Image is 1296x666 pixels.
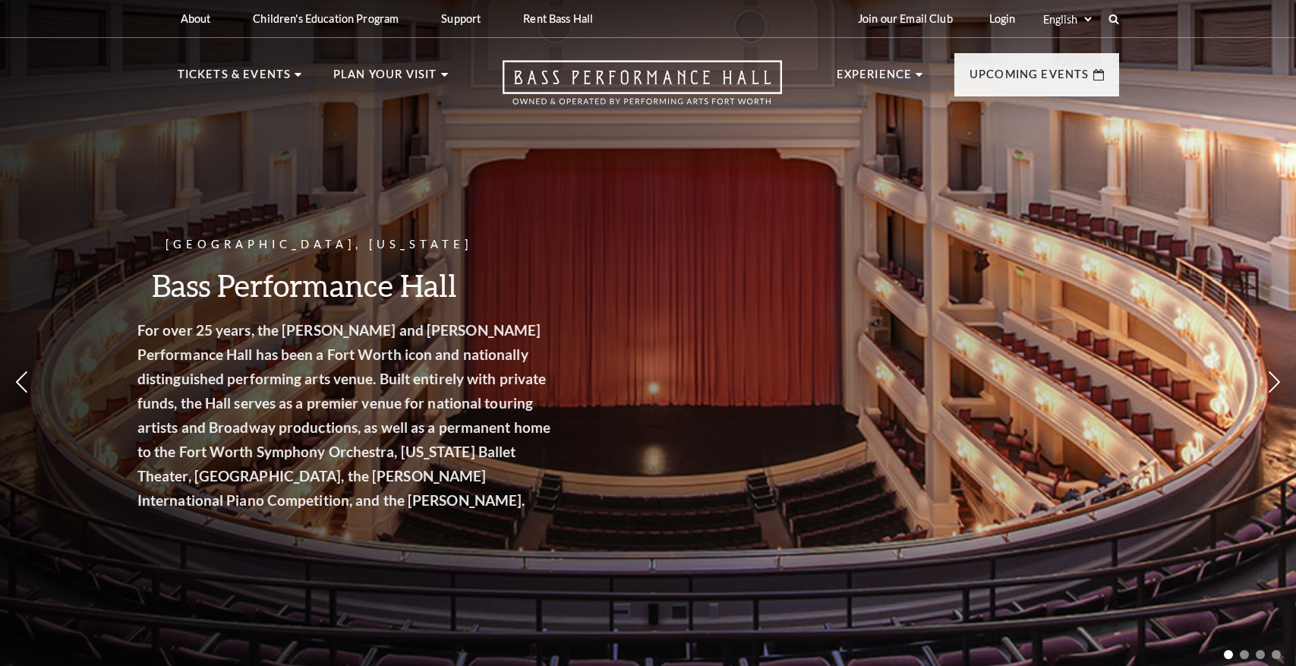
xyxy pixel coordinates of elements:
[253,12,399,25] p: Children's Education Program
[441,12,481,25] p: Support
[970,65,1089,93] p: Upcoming Events
[172,235,589,254] p: [GEOGRAPHIC_DATA], [US_STATE]
[333,65,437,93] p: Plan Your Visit
[178,65,292,93] p: Tickets & Events
[172,321,585,509] strong: For over 25 years, the [PERSON_NAME] and [PERSON_NAME] Performance Hall has been a Fort Worth ico...
[172,266,589,305] h3: Bass Performance Hall
[181,12,211,25] p: About
[837,65,913,93] p: Experience
[1040,12,1094,27] select: Select:
[523,12,593,25] p: Rent Bass Hall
